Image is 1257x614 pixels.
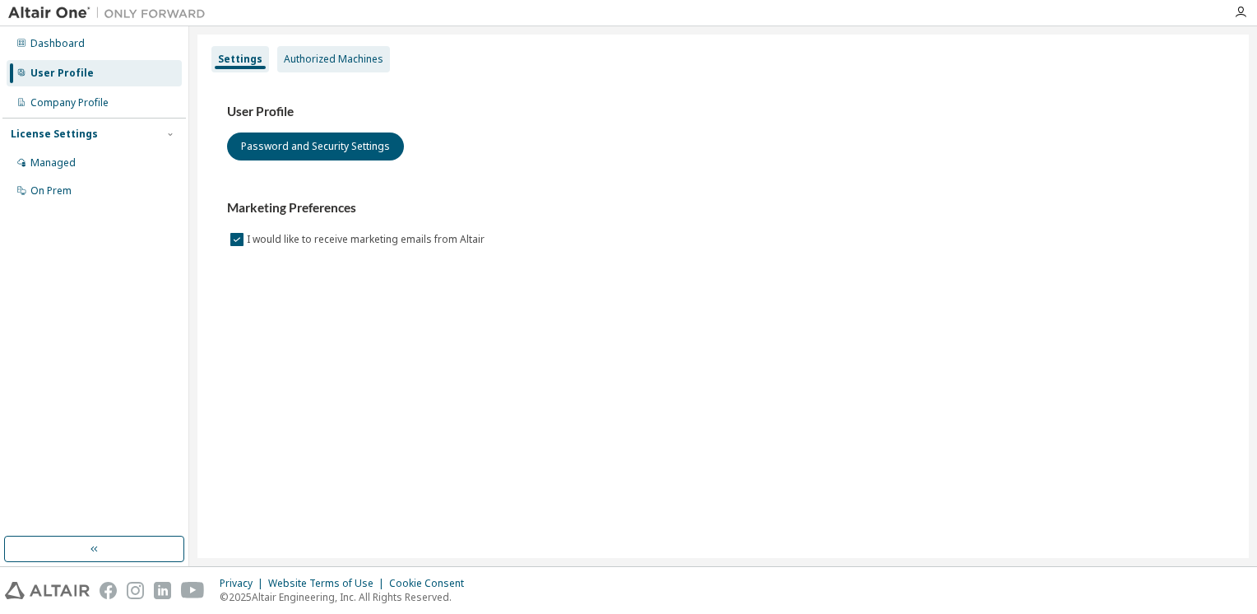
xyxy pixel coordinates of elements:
[218,53,262,66] div: Settings
[268,577,389,590] div: Website Terms of Use
[30,156,76,170] div: Managed
[227,133,404,160] button: Password and Security Settings
[227,104,1219,120] h3: User Profile
[284,53,383,66] div: Authorized Machines
[30,96,109,109] div: Company Profile
[389,577,474,590] div: Cookie Consent
[100,582,117,599] img: facebook.svg
[8,5,214,21] img: Altair One
[127,582,144,599] img: instagram.svg
[30,37,85,50] div: Dashboard
[30,67,94,80] div: User Profile
[11,128,98,141] div: License Settings
[5,582,90,599] img: altair_logo.svg
[154,582,171,599] img: linkedin.svg
[247,230,488,249] label: I would like to receive marketing emails from Altair
[220,590,474,604] p: © 2025 Altair Engineering, Inc. All Rights Reserved.
[30,184,72,198] div: On Prem
[220,577,268,590] div: Privacy
[181,582,205,599] img: youtube.svg
[227,200,1219,216] h3: Marketing Preferences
